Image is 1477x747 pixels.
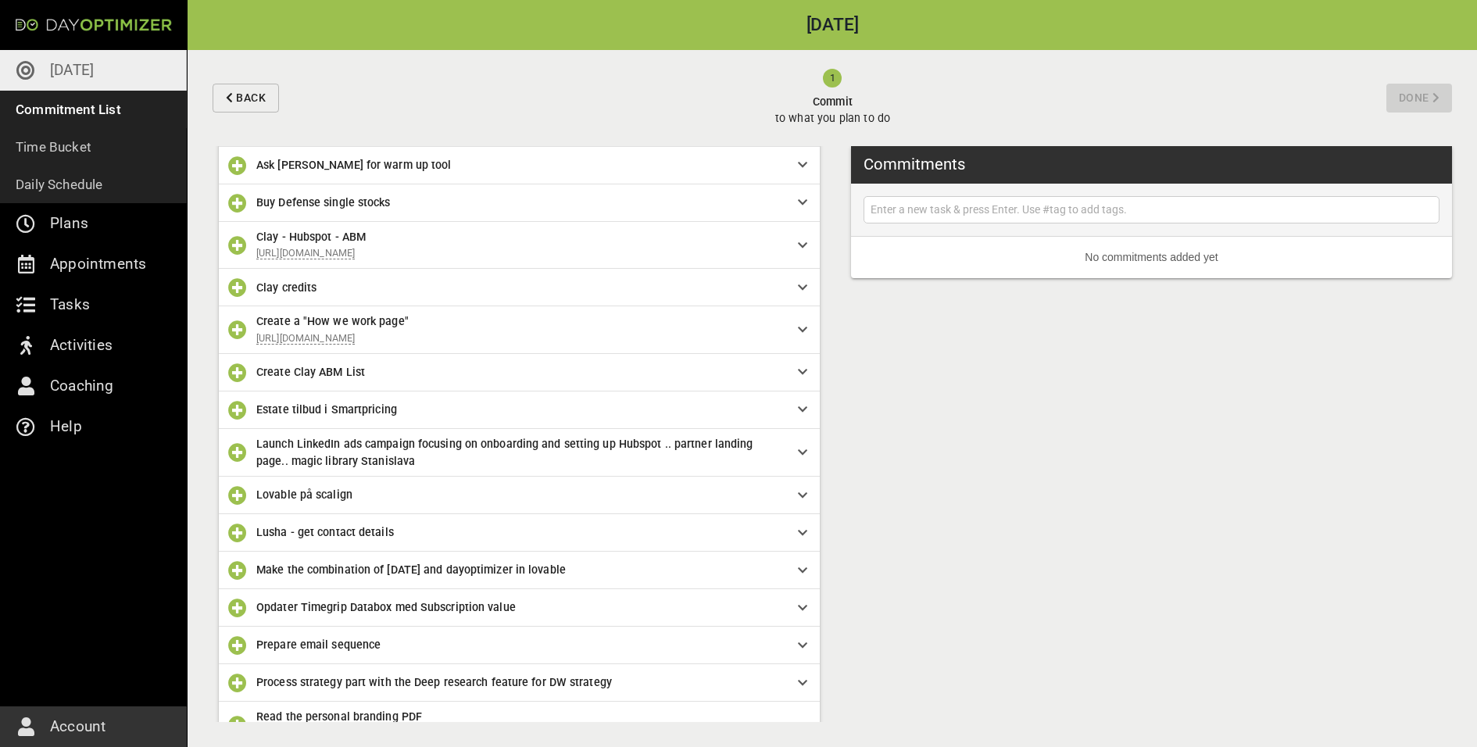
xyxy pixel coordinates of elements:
[256,676,612,688] span: Process strategy part with the Deep research feature for DW strategy
[50,333,113,358] p: Activities
[256,638,381,651] span: Prepare email sequence
[219,391,820,429] div: Estate tilbud i Smartpricing
[50,292,90,317] p: Tasks
[50,714,105,739] p: Account
[219,306,820,353] div: Create a "How we work page"[URL][DOMAIN_NAME]
[256,281,316,294] span: Clay credits
[219,664,820,702] div: Process strategy part with the Deep research feature for DW strategy
[219,552,820,589] div: Make the combination of [DATE] and dayoptimizer in lovable
[219,184,820,222] div: Buy Defense single stocks
[236,88,266,108] span: Back
[16,136,91,158] p: Time Bucket
[50,373,114,399] p: Coaching
[256,196,391,209] span: Buy Defense single stocks
[50,252,146,277] p: Appointments
[219,429,820,477] div: Launch LinkedIn ads campaign focusing on onboarding and setting up Hubspot .. partner landing pag...
[256,231,366,243] span: Clay - Hubspot - ABM
[256,488,352,501] span: Lovable på scalign
[256,315,409,327] span: Create a "How we work page"
[219,269,820,306] div: Clay credits
[219,477,820,514] div: Lovable på scalign
[864,152,965,176] h3: Commitments
[16,19,172,31] img: Day Optimizer
[775,110,890,127] p: to what you plan to do
[219,589,820,627] div: Opdater Timegrip Databox med Subscription value
[219,222,820,269] div: Clay - Hubspot - ABM[URL][DOMAIN_NAME]
[285,50,1380,146] button: Committo what you plan to do
[16,98,121,120] p: Commitment List
[256,438,753,467] span: Launch LinkedIn ads campaign focusing on onboarding and setting up Hubspot .. partner landing pag...
[219,147,820,184] div: Ask [PERSON_NAME] for warm up tool
[50,58,94,83] p: [DATE]
[256,247,355,259] a: [URL][DOMAIN_NAME]
[50,414,82,439] p: Help
[219,627,820,664] div: Prepare email sequence
[256,526,394,538] span: Lusha - get contact details
[775,94,890,110] span: Commit
[867,200,1436,220] input: Enter a new task & press Enter. Use #tag to add tags.
[256,159,451,171] span: Ask [PERSON_NAME] for warm up tool
[219,354,820,391] div: Create Clay ABM List
[256,710,422,723] span: Read the personal branding PDF
[50,211,88,236] p: Plans
[16,173,103,195] p: Daily Schedule
[256,366,365,378] span: Create Clay ABM List
[188,16,1477,34] h2: [DATE]
[256,332,355,345] a: [URL][DOMAIN_NAME]
[851,237,1452,278] li: No commitments added yet
[256,403,397,416] span: Estate tilbud i Smartpricing
[256,601,516,613] span: Opdater Timegrip Databox med Subscription value
[219,514,820,552] div: Lusha - get contact details
[256,563,566,576] span: Make the combination of [DATE] and dayoptimizer in lovable
[830,72,835,84] text: 1
[213,84,279,113] button: Back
